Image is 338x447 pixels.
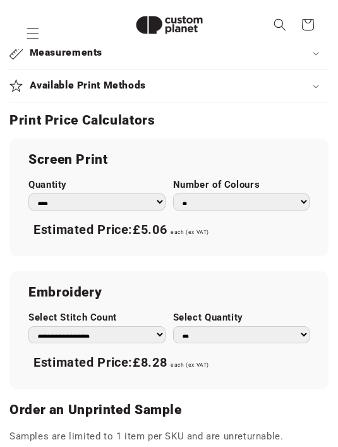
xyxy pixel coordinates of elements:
[133,355,167,370] span: £8.28
[9,37,329,70] summary: Measurements
[28,217,310,244] div: Estimated Price:
[173,312,310,324] label: Select Quantity
[133,223,167,238] span: £5.06
[9,70,329,102] summary: Available Print Methods
[30,47,103,60] h2: Measurements
[9,429,329,446] p: Samples are limited to 1 item per SKU and are unreturnable.
[266,11,294,39] summary: Search
[9,402,329,419] h2: Order an Unprinted Sample
[173,180,310,192] label: Number of Colours
[9,113,329,130] h2: Print Price Calculators
[171,230,209,236] span: each (ex VAT)
[28,152,310,169] h2: Screen Print
[28,350,310,377] div: Estimated Price:
[28,285,310,302] h2: Embroidery
[275,386,338,447] iframe: Chat Widget
[171,362,209,369] span: each (ex VAT)
[30,80,147,93] h2: Available Print Methods
[125,5,214,45] img: Custom Planet
[19,20,47,47] summary: Menu
[28,312,166,324] label: Select Stitch Count
[28,180,166,192] label: Quantity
